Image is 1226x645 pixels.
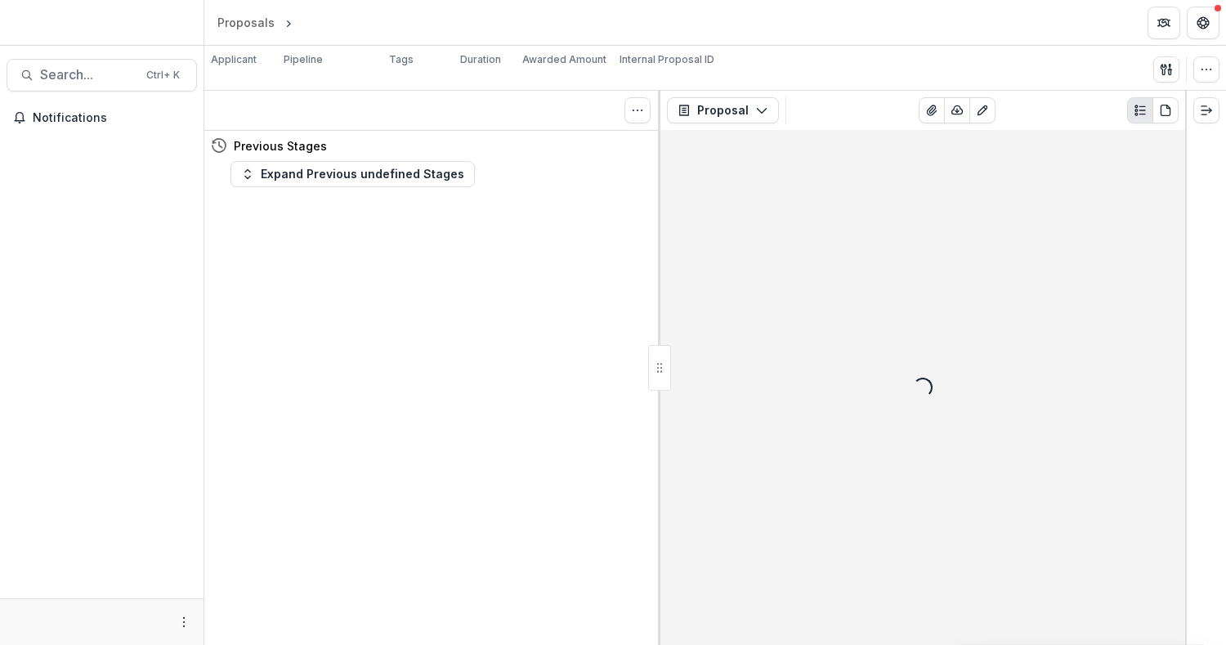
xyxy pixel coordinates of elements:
[234,137,327,155] h4: Previous Stages
[1152,97,1179,123] button: PDF view
[1187,7,1219,39] button: Get Help
[33,111,190,125] span: Notifications
[389,52,414,67] p: Tags
[284,52,323,67] p: Pipeline
[667,97,779,123] button: Proposal
[211,52,257,67] p: Applicant
[522,52,606,67] p: Awarded Amount
[969,97,996,123] button: Edit as form
[460,52,501,67] p: Duration
[620,52,714,67] p: Internal Proposal ID
[919,97,945,123] button: View Attached Files
[143,66,183,84] div: Ctrl + K
[211,11,365,34] nav: breadcrumb
[7,59,197,92] button: Search...
[174,612,194,632] button: More
[1127,97,1153,123] button: Plaintext view
[624,97,651,123] button: Toggle View Cancelled Tasks
[40,67,136,83] span: Search...
[230,161,475,187] button: Expand Previous undefined Stages
[211,11,281,34] a: Proposals
[7,105,197,131] button: Notifications
[1193,97,1219,123] button: Expand right
[1148,7,1180,39] button: Partners
[217,14,275,31] div: Proposals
